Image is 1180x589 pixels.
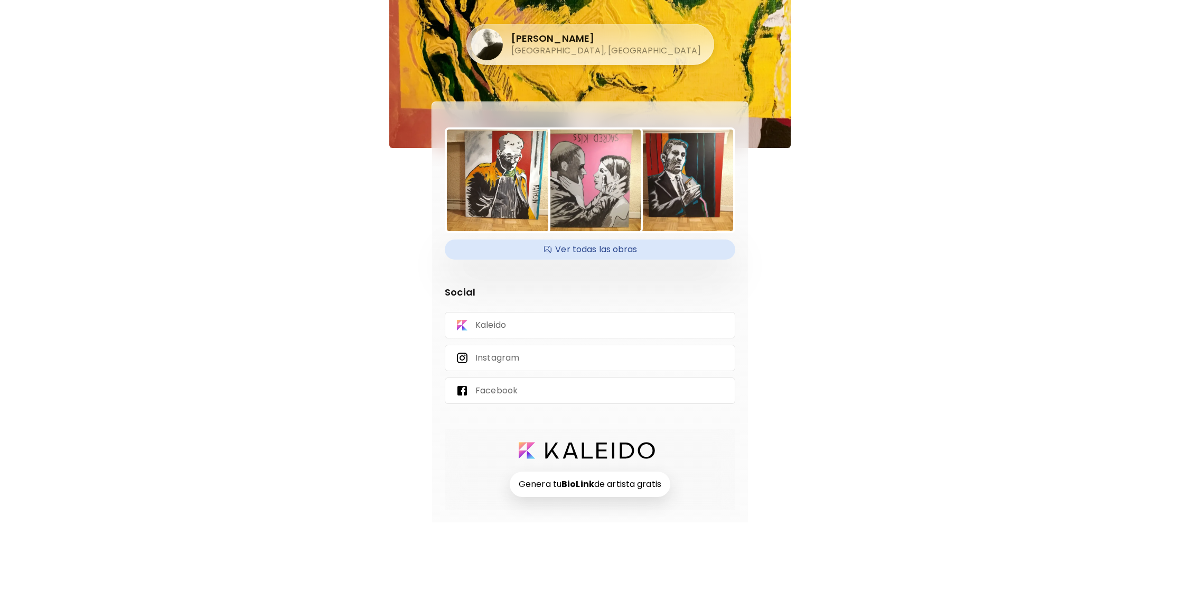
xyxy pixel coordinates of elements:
[475,319,506,331] p: Kaleido
[519,442,661,459] a: logo
[447,130,548,231] img: https://cdn.kaleido.art/CDN/Artwork/98649/Thumbnail/large.webp?updated=430583
[539,130,641,231] img: https://cdn.kaleido.art/CDN/Artwork/98706/Thumbnail/medium.webp?updated=430491
[542,242,553,257] img: Available
[511,32,701,45] h4: [PERSON_NAME]
[510,472,670,497] h6: Genera tu de artista gratis
[561,478,594,490] strong: BioLink
[445,240,735,260] div: AvailableVer todas las obras
[475,385,518,397] p: Facebook
[475,352,519,364] p: Instagram
[632,130,733,231] img: https://cdn.kaleido.art/CDN/Artwork/98710/Thumbnail/medium.webp?updated=430667
[451,242,729,257] h4: Ver todas las obras
[445,285,735,299] p: Social
[519,442,655,459] img: logo
[456,319,469,332] img: Kaleido
[471,29,701,60] div: [PERSON_NAME][GEOGRAPHIC_DATA], [GEOGRAPHIC_DATA]
[511,45,701,57] h5: [GEOGRAPHIC_DATA], [GEOGRAPHIC_DATA]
